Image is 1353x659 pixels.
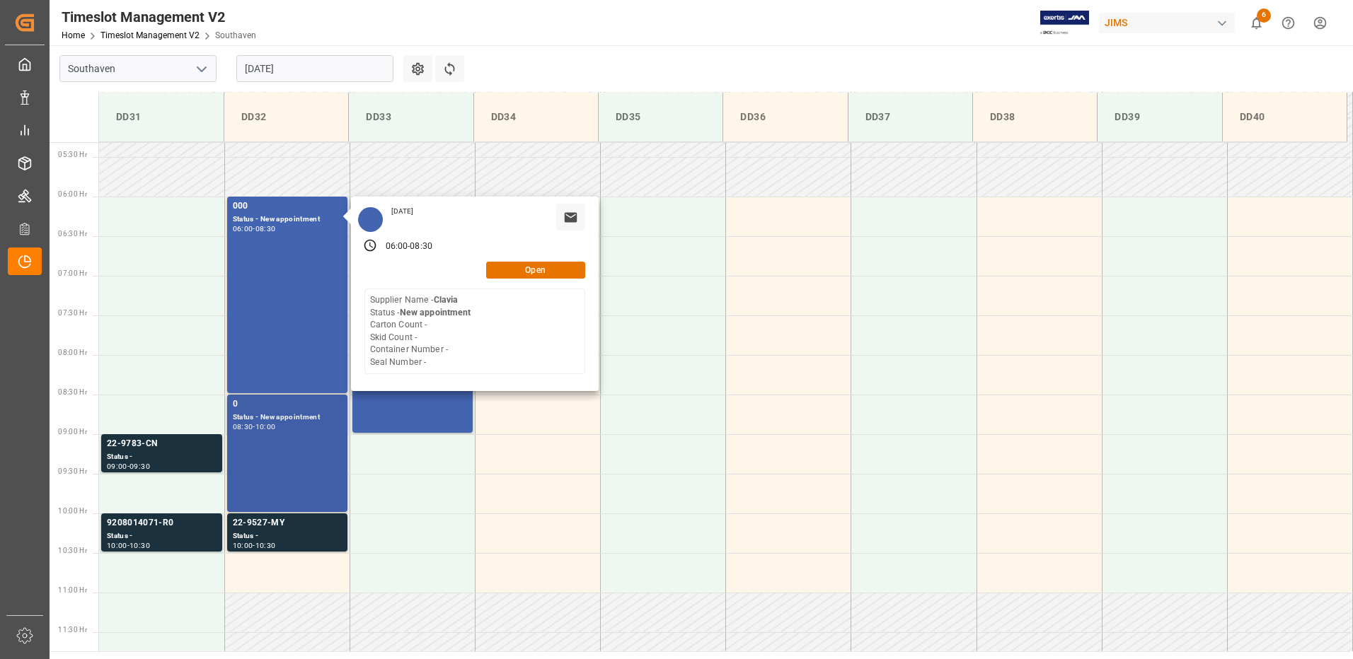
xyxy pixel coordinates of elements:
[236,104,337,130] div: DD32
[1099,9,1240,36] button: JIMS
[129,542,150,549] div: 10:30
[127,542,129,549] div: -
[255,424,276,430] div: 10:00
[107,516,217,530] div: 9208014071-R0
[62,6,256,28] div: Timeslot Management V2
[58,388,87,396] span: 08:30 Hr
[107,451,217,463] div: Status -
[233,516,342,530] div: 22-9527-MY
[58,230,87,238] span: 06:30 Hr
[58,626,87,634] span: 11:30 Hr
[62,30,85,40] a: Home
[1040,11,1089,35] img: Exertis%20JAM%20-%20Email%20Logo.jpg_1722504956.jpg
[110,104,212,130] div: DD31
[129,463,150,470] div: 09:30
[1099,13,1235,33] div: JIMS
[1240,7,1272,39] button: show 6 new notifications
[233,424,253,430] div: 08:30
[233,226,253,232] div: 06:00
[233,530,342,542] div: Status -
[735,104,836,130] div: DD36
[233,199,342,214] div: 000
[58,309,87,317] span: 07:30 Hr
[434,295,459,305] b: Clavia
[860,104,961,130] div: DD37
[485,104,587,130] div: DD34
[253,542,255,549] div: -
[233,412,342,424] div: Status - New appointment
[400,308,471,317] b: New appointment
[58,151,87,158] span: 05:30 Hr
[233,397,342,412] div: 0
[255,226,276,232] div: 08:30
[236,55,393,82] input: DD.MM.YYYY
[58,269,87,277] span: 07:00 Hr
[1109,104,1210,130] div: DD39
[107,463,127,470] div: 09:00
[58,467,87,475] span: 09:30 Hr
[233,214,342,226] div: Status - New appointment
[255,542,276,549] div: 10:30
[610,104,711,130] div: DD35
[486,262,585,279] button: Open
[360,104,461,130] div: DD33
[100,30,200,40] a: Timeslot Management V2
[190,58,212,80] button: open menu
[58,586,87,594] span: 11:00 Hr
[386,240,408,253] div: 06:00
[58,428,87,436] span: 09:00 Hr
[127,463,129,470] div: -
[107,530,217,542] div: Status -
[58,547,87,554] span: 10:30 Hr
[386,206,419,216] div: [DATE]
[233,542,253,549] div: 10:00
[107,437,217,451] div: 22-9783-CN
[253,424,255,430] div: -
[1257,8,1271,23] span: 6
[408,240,410,253] div: -
[253,226,255,232] div: -
[58,190,87,198] span: 06:00 Hr
[410,240,432,253] div: 08:30
[1234,104,1335,130] div: DD40
[58,507,87,515] span: 10:00 Hr
[59,55,217,82] input: Type to search/select
[1272,7,1304,39] button: Help Center
[58,349,87,356] span: 08:00 Hr
[984,104,1086,130] div: DD38
[370,294,471,368] div: Supplier Name - Status - Carton Count - Skid Count - Container Number - Seal Number -
[107,542,127,549] div: 10:00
